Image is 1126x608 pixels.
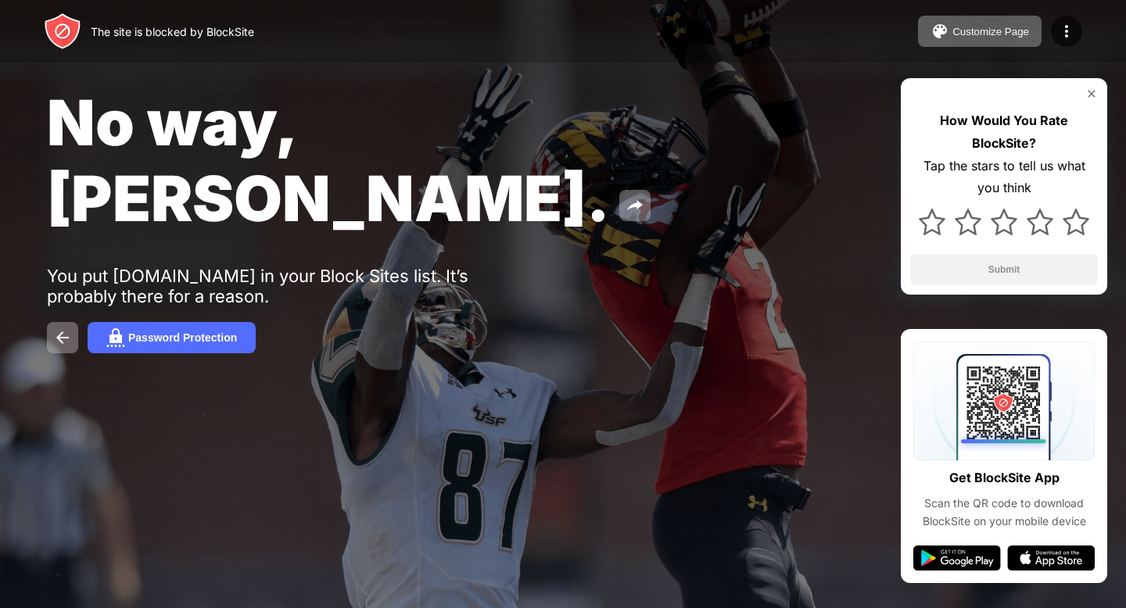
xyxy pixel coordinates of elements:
img: google-play.svg [913,545,1001,570]
div: Scan the QR code to download BlockSite on your mobile device [913,495,1095,530]
div: How Would You Rate BlockSite? [910,109,1098,155]
button: Password Protection [88,322,256,353]
div: The site is blocked by BlockSite [91,25,254,38]
img: star.svg [1063,209,1089,235]
img: star.svg [1027,209,1053,235]
img: star.svg [955,209,981,235]
img: header-logo.svg [44,13,81,50]
img: menu-icon.svg [1057,22,1076,41]
img: star.svg [991,209,1017,235]
img: star.svg [919,209,945,235]
div: Get BlockSite App [949,467,1060,489]
img: rate-us-close.svg [1085,88,1098,100]
img: back.svg [53,328,72,347]
span: No way, [PERSON_NAME]. [47,84,610,236]
div: Password Protection [128,331,237,344]
button: Submit [910,254,1098,285]
img: app-store.svg [1007,545,1095,570]
img: password.svg [106,328,125,347]
div: You put [DOMAIN_NAME] in your Block Sites list. It’s probably there for a reason. [47,266,530,306]
div: Customize Page [952,26,1029,38]
img: pallet.svg [931,22,949,41]
button: Customize Page [918,16,1042,47]
img: share.svg [626,196,644,215]
div: Tap the stars to tell us what you think [910,155,1098,200]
